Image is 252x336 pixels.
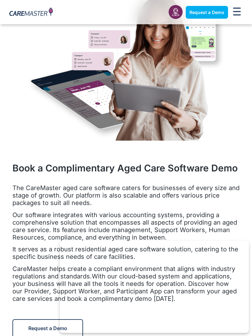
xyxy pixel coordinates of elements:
[186,6,228,19] a: Request a Demo
[12,273,237,302] span: With our cloud-based system and applications, your business will have all the tools it needs for ...
[9,7,53,17] img: CareMaster Logo
[12,184,240,207] span: The CareMaster aged care software caters for businesses of every size and stage of growth. Our pl...
[12,162,240,174] h2: Book a Complimentary Aged Care Software Demo
[28,325,67,331] span: Request a Demo
[231,6,243,19] div: Menu Toggle
[189,10,224,15] span: Request a Demo
[12,265,240,302] p: CareMaster helps create a compliant environment that aligns with industry regulations and standards.
[60,241,249,333] iframe: Popup CTA
[12,245,240,260] p: It serves as a robust residential aged care software solution, catering to the specific business ...
[12,211,240,241] p: Our software integrates with various accounting systems, providing a comprehensive solution that ...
